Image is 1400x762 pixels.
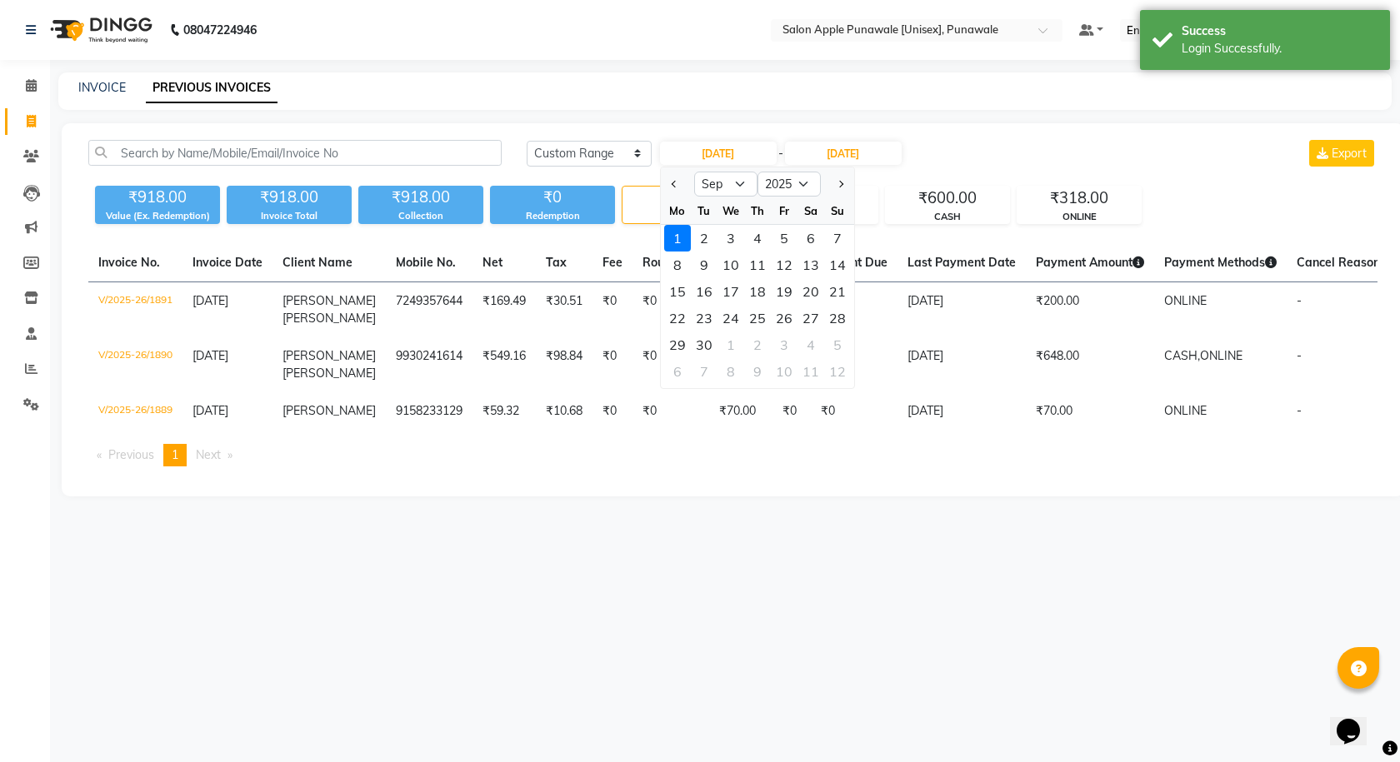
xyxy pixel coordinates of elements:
[691,252,717,278] div: Tuesday, September 9, 2025
[771,225,797,252] div: 5
[797,358,824,385] div: Saturday, October 11, 2025
[824,305,851,331] div: Sunday, September 28, 2025
[744,305,771,331] div: 25
[744,278,771,305] div: 18
[717,225,744,252] div: Wednesday, September 3, 2025
[824,278,851,305] div: Sunday, September 21, 2025
[472,337,536,392] td: ₹549.16
[797,331,824,358] div: Saturday, October 4, 2025
[772,392,811,431] td: ₹0
[386,337,472,392] td: 9930241614
[717,197,744,224] div: We
[691,197,717,224] div: Tu
[717,305,744,331] div: Wednesday, September 24, 2025
[824,252,851,278] div: 14
[664,331,691,358] div: Monday, September 29, 2025
[691,305,717,331] div: 23
[664,331,691,358] div: 29
[1297,403,1302,418] span: -
[664,225,691,252] div: Monday, September 1, 2025
[824,278,851,305] div: 21
[797,278,824,305] div: Saturday, September 20, 2025
[744,331,771,358] div: Thursday, October 2, 2025
[771,358,797,385] div: Friday, October 10, 2025
[771,331,797,358] div: 3
[771,225,797,252] div: Friday, September 5, 2025
[744,225,771,252] div: Thursday, September 4, 2025
[664,305,691,331] div: 22
[1200,348,1242,363] span: ONLINE
[709,392,772,431] td: ₹70.00
[632,282,709,338] td: ₹0
[642,255,699,270] span: Round Off
[1182,22,1377,40] div: Success
[472,392,536,431] td: ₹59.32
[1036,255,1144,270] span: Payment Amount
[1182,40,1377,57] div: Login Successfully.
[192,348,228,363] span: [DATE]
[797,331,824,358] div: 4
[88,337,182,392] td: V/2025-26/1890
[664,278,691,305] div: 15
[757,172,821,197] select: Select year
[592,337,632,392] td: ₹0
[824,358,851,385] div: 12
[691,225,717,252] div: 2
[192,403,228,418] span: [DATE]
[691,278,717,305] div: Tuesday, September 16, 2025
[897,392,1026,431] td: [DATE]
[785,142,902,165] input: End Date
[95,186,220,209] div: ₹918.00
[536,337,592,392] td: ₹98.84
[78,80,126,95] a: INVOICE
[691,305,717,331] div: Tuesday, September 23, 2025
[282,366,376,381] span: [PERSON_NAME]
[227,209,352,223] div: Invoice Total
[832,171,847,197] button: Next month
[824,225,851,252] div: Sunday, September 7, 2025
[797,225,824,252] div: Saturday, September 6, 2025
[1297,255,1380,270] span: Cancel Reason
[227,186,352,209] div: ₹918.00
[88,392,182,431] td: V/2025-26/1889
[358,209,483,223] div: Collection
[1330,695,1383,745] iframe: chat widget
[717,305,744,331] div: 24
[1332,146,1367,161] span: Export
[482,255,502,270] span: Net
[744,252,771,278] div: 11
[771,197,797,224] div: Fr
[664,358,691,385] div: Monday, October 6, 2025
[824,358,851,385] div: Sunday, October 12, 2025
[744,305,771,331] div: Thursday, September 25, 2025
[1164,348,1200,363] span: CASH,
[282,311,376,326] span: [PERSON_NAME]
[691,358,717,385] div: 7
[797,305,824,331] div: 27
[1026,392,1154,431] td: ₹70.00
[771,358,797,385] div: 10
[664,252,691,278] div: 8
[717,331,744,358] div: 1
[717,225,744,252] div: 3
[717,331,744,358] div: Wednesday, October 1, 2025
[396,255,456,270] span: Mobile No.
[771,278,797,305] div: Friday, September 19, 2025
[1026,337,1154,392] td: ₹648.00
[664,225,691,252] div: 1
[824,197,851,224] div: Su
[472,282,536,338] td: ₹169.49
[694,172,757,197] select: Select month
[797,278,824,305] div: 20
[744,358,771,385] div: Thursday, October 9, 2025
[602,255,622,270] span: Fee
[196,447,221,462] span: Next
[691,358,717,385] div: Tuesday, October 7, 2025
[664,197,691,224] div: Mo
[282,403,376,418] span: [PERSON_NAME]
[664,278,691,305] div: Monday, September 15, 2025
[592,282,632,338] td: ₹0
[797,252,824,278] div: 13
[717,252,744,278] div: Wednesday, September 10, 2025
[744,278,771,305] div: Thursday, September 18, 2025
